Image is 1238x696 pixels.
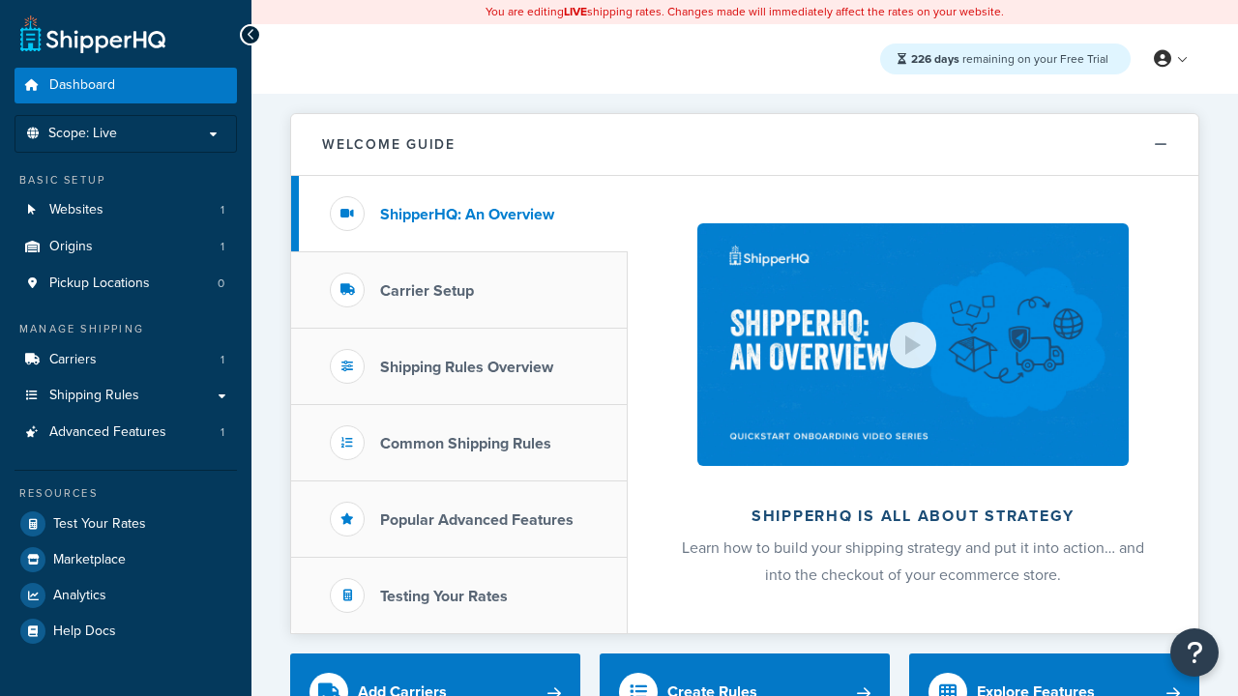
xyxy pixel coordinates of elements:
[15,172,237,188] div: Basic Setup
[49,202,103,218] span: Websites
[15,542,237,577] a: Marketplace
[48,126,117,142] span: Scope: Live
[1170,628,1219,677] button: Open Resource Center
[15,614,237,649] a: Help Docs
[682,536,1144,586] span: Learn how to build your shipping strategy and put it into action… and into the checkout of your e...
[15,266,237,302] li: Pickup Locations
[218,275,224,292] span: 0
[15,485,237,502] div: Resources
[679,507,1147,525] h2: ShipperHQ is all about strategy
[221,239,224,255] span: 1
[380,206,554,223] h3: ShipperHQ: An Overview
[49,239,93,255] span: Origins
[221,202,224,218] span: 1
[53,516,146,533] span: Test Your Rates
[697,223,1129,466] img: ShipperHQ is all about strategy
[291,114,1198,176] button: Welcome Guide
[380,282,474,300] h3: Carrier Setup
[49,424,166,441] span: Advanced Features
[380,588,508,605] h3: Testing Your Rates
[15,229,237,265] a: Origins1
[322,137,456,152] h2: Welcome Guide
[911,50,959,68] strong: 226 days
[49,388,139,404] span: Shipping Rules
[380,511,574,529] h3: Popular Advanced Features
[15,192,237,228] li: Websites
[49,275,150,292] span: Pickup Locations
[564,3,587,20] b: LIVE
[15,229,237,265] li: Origins
[221,352,224,368] span: 1
[15,266,237,302] a: Pickup Locations0
[15,507,237,541] a: Test Your Rates
[49,352,97,368] span: Carriers
[15,378,237,414] a: Shipping Rules
[15,192,237,228] a: Websites1
[53,623,116,640] span: Help Docs
[53,552,126,568] span: Marketplace
[380,435,551,452] h3: Common Shipping Rules
[15,415,237,450] a: Advanced Features1
[911,50,1108,68] span: remaining on your Free Trial
[49,77,115,94] span: Dashboard
[15,578,237,613] a: Analytics
[15,68,237,103] a: Dashboard
[15,342,237,378] li: Carriers
[380,359,553,376] h3: Shipping Rules Overview
[221,424,224,441] span: 1
[53,588,106,604] span: Analytics
[15,342,237,378] a: Carriers1
[15,321,237,337] div: Manage Shipping
[15,415,237,450] li: Advanced Features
